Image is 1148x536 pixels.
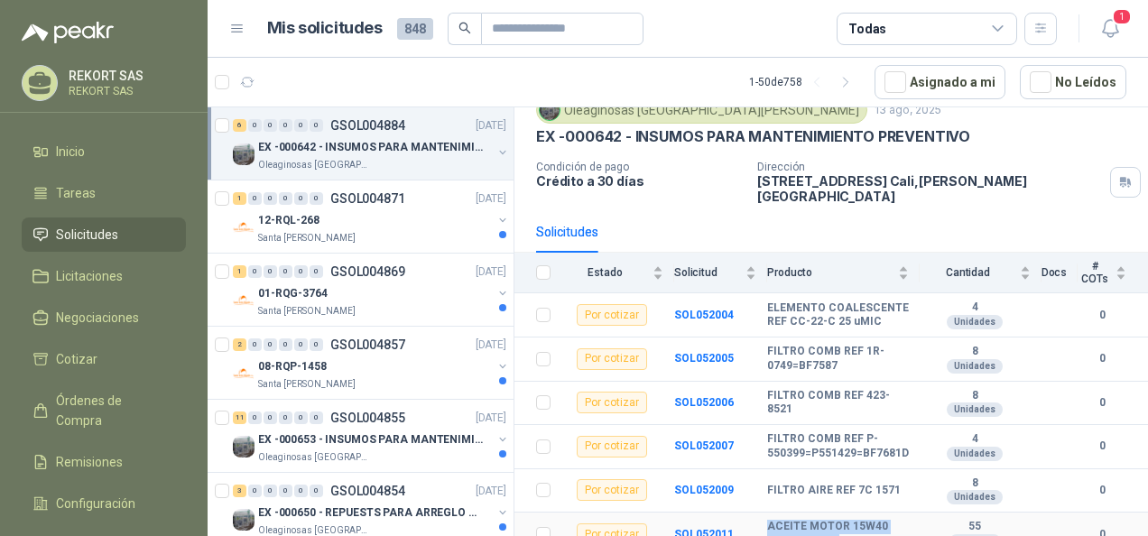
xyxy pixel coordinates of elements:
a: 1 0 0 0 0 0 GSOL004871[DATE] Company Logo12-RQL-268Santa [PERSON_NAME] [233,188,510,245]
p: 13 ago, 2025 [875,102,941,119]
div: 0 [294,265,308,278]
p: Oleaginosas [GEOGRAPHIC_DATA][PERSON_NAME] [258,450,372,465]
div: 11 [233,411,246,424]
span: Tareas [56,183,96,203]
span: Solicitud [674,266,742,279]
div: 3 [233,485,246,497]
div: 0 [294,411,308,424]
div: 0 [264,265,277,278]
th: Docs [1042,253,1079,293]
p: [DATE] [476,337,506,354]
th: Solicitud [674,253,767,293]
h1: Mis solicitudes [267,15,383,42]
span: Negociaciones [56,308,139,328]
th: Producto [767,253,920,293]
span: Cotizar [56,349,97,369]
b: SOL052005 [674,352,734,365]
a: SOL052004 [674,309,734,321]
div: 0 [294,119,308,132]
span: Licitaciones [56,266,123,286]
a: Órdenes de Compra [22,384,186,438]
b: FILTRO COMB REF P-550399=P551429=BF7681D [767,432,909,460]
span: search [458,22,471,34]
a: 2 0 0 0 0 0 GSOL004857[DATE] Company Logo08-RQP-1458Santa [PERSON_NAME] [233,334,510,392]
b: 0 [1078,438,1126,455]
a: SOL052006 [674,396,734,409]
div: Unidades [947,402,1003,417]
a: Solicitudes [22,217,186,252]
div: 1 [233,265,246,278]
a: 1 0 0 0 0 0 GSOL004869[DATE] Company Logo01-RQG-3764Santa [PERSON_NAME] [233,261,510,319]
a: 6 0 0 0 0 0 GSOL004884[DATE] Company LogoEX -000642 - INSUMOS PARA MANTENIMIENTO PREVENTIVOOleagi... [233,115,510,172]
div: 0 [248,192,262,205]
p: [DATE] [476,410,506,427]
div: 0 [248,338,262,351]
p: Santa [PERSON_NAME] [258,304,356,319]
img: Company Logo [233,436,255,457]
div: 0 [279,119,292,132]
p: EX -000650 - REPUESTS PARA ARREGLO BOMBA DE PLANTA [258,504,483,522]
a: Licitaciones [22,259,186,293]
th: Cantidad [920,253,1042,293]
p: Santa [PERSON_NAME] [258,377,356,392]
p: GSOL004884 [330,119,405,132]
div: Solicitudes [536,222,598,242]
img: Company Logo [233,143,255,165]
button: Asignado a mi [875,65,1005,99]
b: 55 [920,520,1031,534]
p: [DATE] [476,190,506,208]
div: 0 [294,485,308,497]
span: Configuración [56,494,135,513]
span: 1 [1112,8,1132,25]
div: Unidades [947,447,1003,461]
div: 0 [264,119,277,132]
b: 0 [1078,482,1126,499]
img: Company Logo [233,217,255,238]
img: Company Logo [233,509,255,531]
p: GSOL004857 [330,338,405,351]
span: Cantidad [920,266,1016,279]
div: 0 [264,192,277,205]
div: 0 [279,485,292,497]
span: Remisiones [56,452,123,472]
div: Todas [848,19,886,39]
a: Negociaciones [22,300,186,335]
b: FILTRO AIRE REF 7C 1571 [767,484,901,498]
span: 848 [397,18,433,40]
a: Inicio [22,134,186,169]
b: 8 [920,476,1031,491]
p: EX -000642 - INSUMOS PARA MANTENIMIENTO PREVENTIVO [258,139,483,156]
div: 6 [233,119,246,132]
p: GSOL004854 [330,485,405,497]
p: REKORT SAS [69,69,181,82]
div: 0 [264,411,277,424]
p: REKORT SAS [69,86,181,97]
b: 8 [920,389,1031,403]
b: SOL052007 [674,439,734,452]
p: Oleaginosas [GEOGRAPHIC_DATA][PERSON_NAME] [258,158,372,172]
p: GSOL004869 [330,265,405,278]
div: 0 [294,338,308,351]
div: Por cotizar [577,304,647,326]
img: Company Logo [233,290,255,311]
th: # COTs [1078,253,1148,293]
p: GSOL004855 [330,411,405,424]
div: 0 [264,338,277,351]
div: Por cotizar [577,436,647,457]
a: SOL052009 [674,484,734,496]
a: Remisiones [22,445,186,479]
a: 11 0 0 0 0 0 GSOL004855[DATE] Company LogoEX -000653 - INSUMOS PARA MANTENIMIENTO A CADENASOleagi... [233,407,510,465]
div: 0 [279,192,292,205]
p: [DATE] [476,263,506,281]
div: 0 [279,411,292,424]
span: Solicitudes [56,225,118,245]
div: 1 [233,192,246,205]
div: 0 [279,338,292,351]
span: Estado [561,266,649,279]
p: [DATE] [476,483,506,500]
span: Inicio [56,142,85,162]
p: GSOL004871 [330,192,405,205]
button: 1 [1094,13,1126,45]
